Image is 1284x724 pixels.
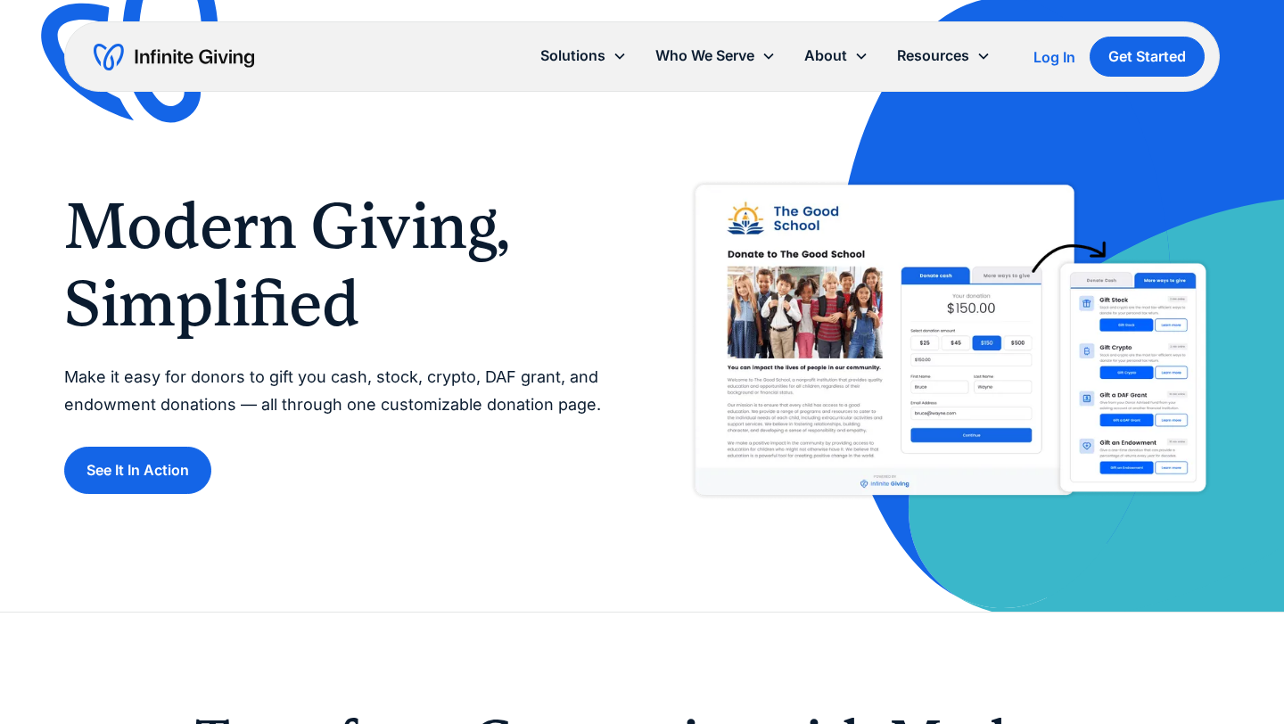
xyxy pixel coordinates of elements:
[897,44,969,68] div: Resources
[64,364,606,418] p: Make it easy for donors to gift you cash, stock, crypto, DAF grant, and endowment donations — all...
[790,37,883,75] div: About
[1090,37,1205,77] a: Get Started
[64,447,211,494] a: See It In Action
[655,44,754,68] div: Who We Serve
[64,188,606,342] h1: Modern Giving, Simplified
[641,37,790,75] div: Who We Serve
[94,43,254,71] a: home
[883,37,1005,75] div: Resources
[1033,50,1075,64] div: Log In
[1033,46,1075,68] a: Log In
[526,37,641,75] div: Solutions
[804,44,847,68] div: About
[540,44,605,68] div: Solutions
